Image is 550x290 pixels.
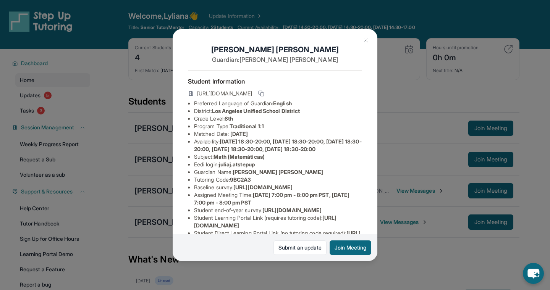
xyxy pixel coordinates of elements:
span: 9BC2A3 [230,176,251,183]
span: [DATE] [230,130,248,137]
span: Math (Matemáticas) [214,153,265,160]
li: Availability: [194,138,362,153]
li: Guardian Name : [194,168,362,176]
button: chat-button [523,263,544,284]
li: Assigned Meeting Time : [194,191,362,206]
h4: Student Information [188,77,362,86]
button: Copy link [257,89,266,98]
span: Traditional 1:1 [230,123,264,129]
li: Student Learning Portal Link (requires tutoring code) : [194,214,362,229]
li: Grade Level: [194,115,362,122]
span: [PERSON_NAME] [PERSON_NAME] [233,169,323,175]
li: Student Direct Learning Portal Link (no tutoring code required) : [194,229,362,245]
span: [URL][DOMAIN_NAME] [233,184,293,190]
li: Student end-of-year survey : [194,206,362,214]
span: English [273,100,292,106]
span: juliaj.atstepup [219,161,255,168]
li: Program Type: [194,122,362,130]
li: Subject : [194,153,362,161]
span: 8th [225,115,233,122]
button: Join Meeting [330,240,371,255]
p: Guardian: [PERSON_NAME] [PERSON_NAME] [188,55,362,64]
span: Los Angeles Unified School District [212,108,300,114]
li: Eedi login : [194,161,362,168]
li: District: [194,107,362,115]
span: [DATE] 7:00 pm - 8:00 pm PST, [DATE] 7:00 pm - 8:00 pm PST [194,192,349,206]
li: Tutoring Code : [194,176,362,184]
h1: [PERSON_NAME] [PERSON_NAME] [188,44,362,55]
img: Close Icon [363,37,369,43]
li: Matched Date: [194,130,362,138]
span: [URL][DOMAIN_NAME] [197,90,252,97]
span: [URL][DOMAIN_NAME] [262,207,322,213]
li: Baseline survey : [194,184,362,191]
span: [DATE] 18:30-20:00, [DATE] 18:30-20:00, [DATE] 18:30-20:00, [DATE] 18:30-20:00, [DATE] 18:30-20:00 [194,138,362,152]
li: Preferred Language of Guardian: [194,100,362,107]
a: Submit an update [273,240,327,255]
